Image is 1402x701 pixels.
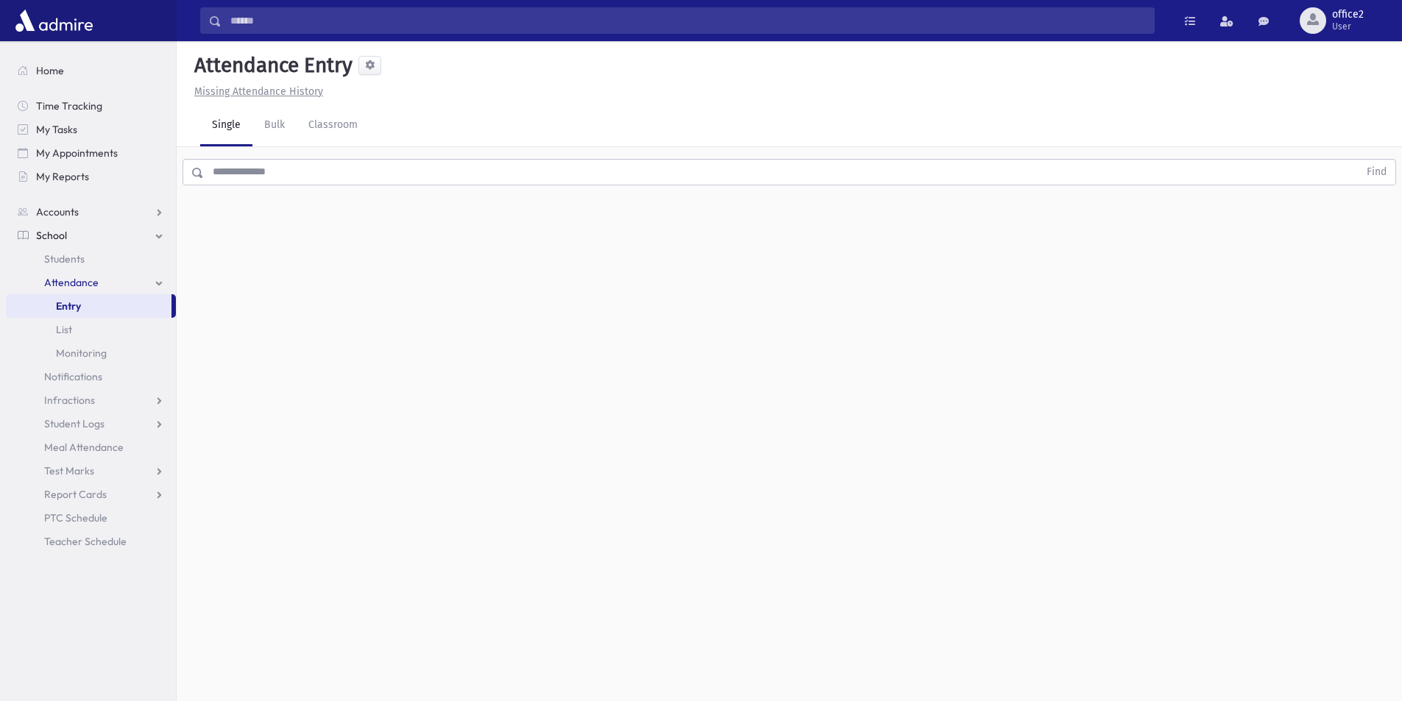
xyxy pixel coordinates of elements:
span: My Appointments [36,146,118,160]
img: AdmirePro [12,6,96,35]
span: User [1332,21,1364,32]
span: Students [44,252,85,266]
span: My Tasks [36,123,77,136]
a: Home [6,59,176,82]
span: Time Tracking [36,99,102,113]
span: Attendance [44,276,99,289]
a: Classroom [297,105,369,146]
a: Monitoring [6,341,176,365]
a: Students [6,247,176,271]
a: Report Cards [6,483,176,506]
span: Test Marks [44,464,94,477]
span: Monitoring [56,346,107,360]
span: Teacher Schedule [44,535,127,548]
a: Teacher Schedule [6,530,176,553]
span: List [56,323,72,336]
span: Home [36,64,64,77]
span: My Reports [36,170,89,183]
h5: Attendance Entry [188,53,353,78]
a: Single [200,105,252,146]
span: Accounts [36,205,79,218]
a: Bulk [252,105,297,146]
span: School [36,229,67,242]
a: Accounts [6,200,176,224]
a: PTC Schedule [6,506,176,530]
span: Report Cards [44,488,107,501]
span: office2 [1332,9,1364,21]
a: Student Logs [6,412,176,435]
u: Missing Attendance History [194,85,323,98]
a: Missing Attendance History [188,85,323,98]
a: My Reports [6,165,176,188]
span: Entry [56,299,81,313]
a: Attendance [6,271,176,294]
span: Notifications [44,370,102,383]
a: Meal Attendance [6,435,176,459]
a: Test Marks [6,459,176,483]
a: Infractions [6,388,176,412]
a: Entry [6,294,171,318]
a: Time Tracking [6,94,176,118]
input: Search [222,7,1154,34]
span: PTC Schedule [44,511,107,524]
span: Student Logs [44,417,105,430]
a: My Tasks [6,118,176,141]
a: Notifications [6,365,176,388]
a: List [6,318,176,341]
button: Find [1358,160,1395,185]
span: Meal Attendance [44,441,124,454]
span: Infractions [44,394,95,407]
a: School [6,224,176,247]
a: My Appointments [6,141,176,165]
